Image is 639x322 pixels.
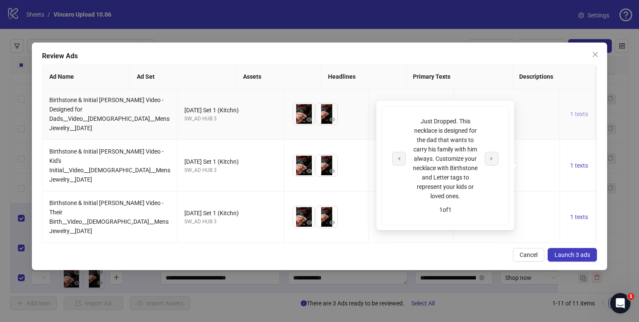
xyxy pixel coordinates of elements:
[184,166,277,174] div: SW_AD HUB 3
[236,65,321,88] th: Assets
[184,115,277,123] div: SW_AD HUB 3
[316,103,337,125] img: Asset 2
[184,208,277,218] div: [DATE] Set 1 (Kitchn)
[293,155,314,176] img: Asset 1
[567,212,591,222] button: 1 texts
[610,293,631,313] iframe: Intercom live chat
[513,248,544,262] button: Cancel
[327,217,337,228] button: Preview
[304,166,314,176] button: Preview
[410,117,481,201] div: Just Dropped. This necklace is designed for the dad that wants to carry his family with him alway...
[49,199,169,234] span: Birthstone & Initial [PERSON_NAME] Video - Their Birth__Video__[DEMOGRAPHIC_DATA]__Mens Jewelry__...
[42,65,130,88] th: Ad Name
[570,111,588,117] span: 1 texts
[304,217,314,228] button: Preview
[548,248,597,262] button: Launch 3 ads
[406,65,512,88] th: Primary Texts
[376,212,400,222] button: 1 texts
[293,206,314,228] img: Asset 1
[304,114,314,125] button: Preview
[306,168,312,174] span: eye
[329,168,335,174] span: eye
[184,105,277,115] div: [DATE] Set 1 (Kitchn)
[327,114,337,125] button: Preview
[554,251,590,258] span: Launch 3 ads
[327,166,337,176] button: Preview
[329,219,335,225] span: eye
[329,117,335,123] span: eye
[321,65,406,88] th: Headlines
[49,148,170,183] span: Birthstone & Initial [PERSON_NAME] Video - Kid's Initial__Video__[DEMOGRAPHIC_DATA]__Mens Jewelry...
[588,48,602,61] button: Close
[592,51,599,58] span: close
[520,251,537,258] span: Cancel
[306,219,312,225] span: eye
[628,293,634,300] span: 1
[570,214,588,220] span: 1 texts
[567,109,591,119] button: 1 texts
[184,157,277,166] div: [DATE] Set 1 (Kitchn)
[376,109,400,119] button: 1 texts
[376,160,400,171] button: 1 texts
[293,103,314,125] img: Asset 1
[512,65,619,88] th: Descriptions
[184,218,277,226] div: SW_AD HUB 3
[42,51,597,61] div: Review Ads
[316,155,337,176] img: Asset 2
[316,206,337,228] img: Asset 2
[567,160,591,171] button: 1 texts
[392,205,498,214] div: 1 of 1
[130,65,236,88] th: Ad Set
[306,117,312,123] span: eye
[570,162,588,169] span: 1 texts
[49,97,170,131] span: Birthstone & Initial [PERSON_NAME] Video - Designed for Dads__Video__[DEMOGRAPHIC_DATA]__Mens Jew...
